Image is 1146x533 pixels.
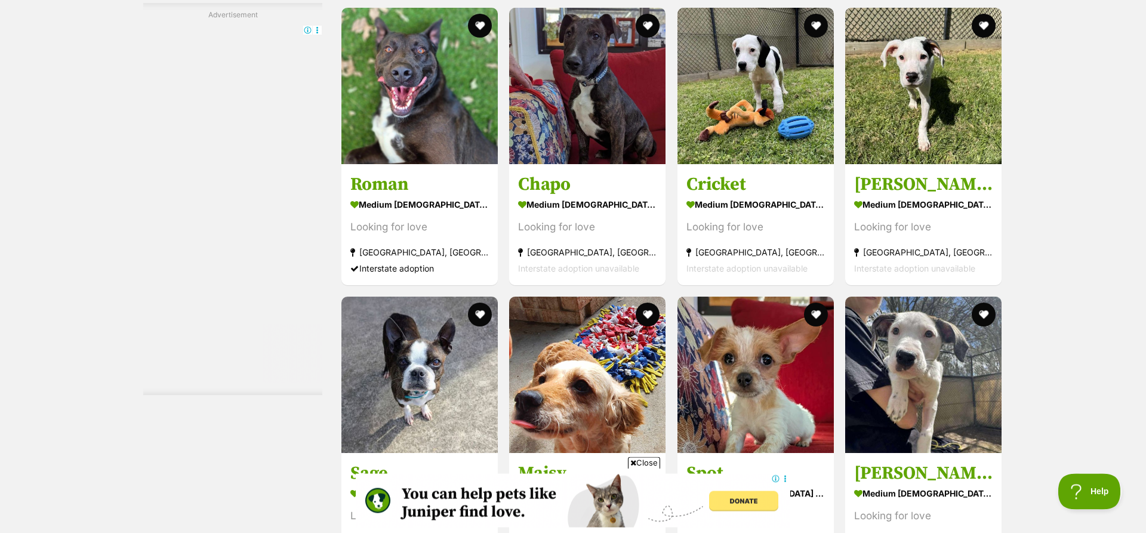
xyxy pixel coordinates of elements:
[509,8,666,164] img: Chapo - Bull Terrier x Bull Arab Dog
[854,484,993,501] strong: medium [DEMOGRAPHIC_DATA] Dog
[350,244,489,260] strong: [GEOGRAPHIC_DATA], [GEOGRAPHIC_DATA]
[509,297,666,453] img: Maisy - Cavalier King Charles Spaniel Dog
[636,14,660,38] button: favourite
[677,297,834,453] img: Spot - Chihuahua x Cavalier King Charles Spaniel Dog
[686,244,825,260] strong: [GEOGRAPHIC_DATA], [GEOGRAPHIC_DATA]
[518,461,657,484] h3: Maisy
[628,457,660,469] span: Close
[686,263,808,273] span: Interstate adoption unavailable
[509,164,666,285] a: Chapo medium [DEMOGRAPHIC_DATA] Dog Looking for love [GEOGRAPHIC_DATA], [GEOGRAPHIC_DATA] Interst...
[518,244,657,260] strong: [GEOGRAPHIC_DATA], [GEOGRAPHIC_DATA]
[677,164,834,285] a: Cricket medium [DEMOGRAPHIC_DATA] Dog Looking for love [GEOGRAPHIC_DATA], [GEOGRAPHIC_DATA] Inter...
[350,484,489,501] strong: medium [DEMOGRAPHIC_DATA] Dog
[143,3,322,395] div: Advertisement
[356,473,790,527] iframe: Advertisement
[845,297,1002,453] img: Valentina - Unknown x Catahoula Dog
[1058,473,1122,509] iframe: Help Scout Beacon - Open
[972,14,996,38] button: favourite
[845,8,1002,164] img: Pippin - Beagle x Irish Wolfhound Dog
[804,14,828,38] button: favourite
[350,173,489,196] h3: Roman
[518,219,657,235] div: Looking for love
[350,260,489,276] div: Interstate adoption
[518,263,639,273] span: Interstate adoption unavailable
[686,173,825,196] h3: Cricket
[854,196,993,213] strong: medium [DEMOGRAPHIC_DATA] Dog
[636,303,660,326] button: favourite
[468,14,492,38] button: favourite
[686,219,825,235] div: Looking for love
[350,507,489,523] div: Looking for love
[341,164,498,285] a: Roman medium [DEMOGRAPHIC_DATA] Dog Looking for love [GEOGRAPHIC_DATA], [GEOGRAPHIC_DATA] Interst...
[854,173,993,196] h3: [PERSON_NAME]
[518,196,657,213] strong: medium [DEMOGRAPHIC_DATA] Dog
[854,507,993,523] div: Looking for love
[854,219,993,235] div: Looking for love
[350,196,489,213] strong: medium [DEMOGRAPHIC_DATA] Dog
[845,164,1002,285] a: [PERSON_NAME] medium [DEMOGRAPHIC_DATA] Dog Looking for love [GEOGRAPHIC_DATA], [GEOGRAPHIC_DATA]...
[686,507,825,523] div: Looking for love
[686,484,825,501] strong: small [DEMOGRAPHIC_DATA] Dog
[518,173,657,196] h3: Chapo
[854,244,993,260] strong: [GEOGRAPHIC_DATA], [GEOGRAPHIC_DATA]
[341,297,498,453] img: Sage - Boston Terrier Dog
[972,303,996,326] button: favourite
[341,8,498,164] img: Roman - Mixed breed Dog
[686,196,825,213] strong: medium [DEMOGRAPHIC_DATA] Dog
[468,303,492,326] button: favourite
[143,25,322,383] iframe: Advertisement
[804,303,828,326] button: favourite
[350,461,489,484] h3: Sage
[350,219,489,235] div: Looking for love
[854,263,975,273] span: Interstate adoption unavailable
[677,8,834,164] img: Cricket - Beagle x Irish Wolfhound Dog
[686,461,825,484] h3: Spot
[854,461,993,484] h3: [PERSON_NAME]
